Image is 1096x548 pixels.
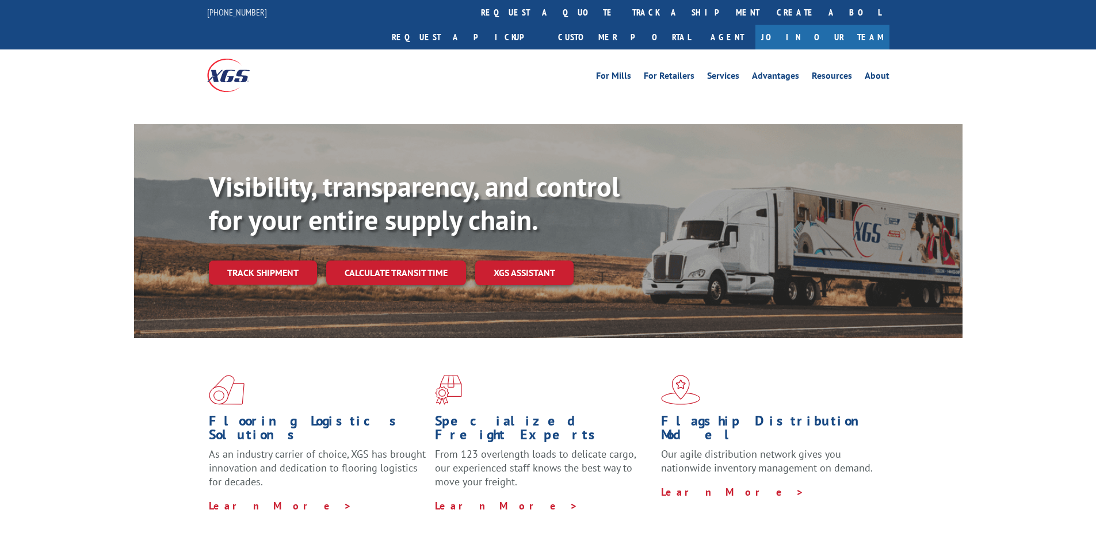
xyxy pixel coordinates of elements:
a: Services [707,71,739,84]
a: Advantages [752,71,799,84]
img: xgs-icon-focused-on-flooring-red [435,375,462,405]
a: About [865,71,889,84]
a: Join Our Team [755,25,889,49]
img: xgs-icon-total-supply-chain-intelligence-red [209,375,245,405]
a: Resources [812,71,852,84]
a: Learn More > [209,499,352,512]
b: Visibility, transparency, and control for your entire supply chain. [209,168,620,237]
a: Learn More > [435,499,578,512]
a: For Mills [596,71,631,84]
a: Learn More > [661,485,804,499]
img: xgs-icon-flagship-distribution-model-red [661,375,701,405]
a: Customer Portal [549,25,699,49]
h1: Flooring Logistics Solutions [209,414,426,447]
span: As an industry carrier of choice, XGS has brought innovation and dedication to flooring logistics... [209,447,426,488]
p: From 123 overlength loads to delicate cargo, our experienced staff knows the best way to move you... [435,447,652,499]
a: Request a pickup [383,25,549,49]
a: [PHONE_NUMBER] [207,6,267,18]
h1: Flagship Distribution Model [661,414,879,447]
a: For Retailers [644,71,694,84]
a: Calculate transit time [326,260,466,285]
a: Agent [699,25,755,49]
a: XGS ASSISTANT [475,260,574,285]
a: Track shipment [209,260,317,285]
h1: Specialized Freight Experts [435,414,652,447]
span: Our agile distribution network gives you nationwide inventory management on demand. [661,447,873,474]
